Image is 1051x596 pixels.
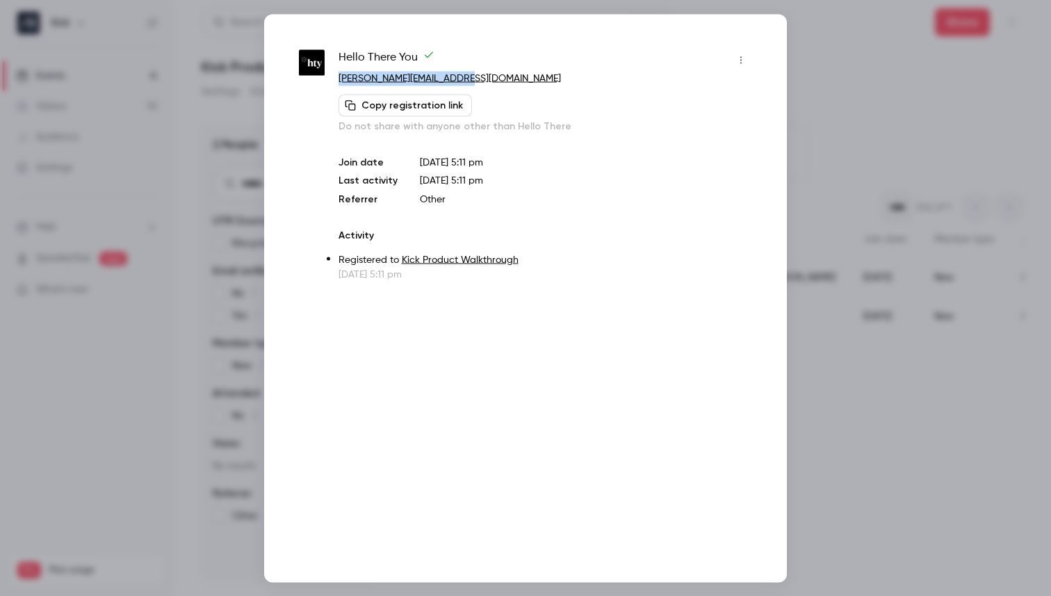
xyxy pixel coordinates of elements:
[420,155,752,169] p: [DATE] 5:11 pm
[339,94,472,116] button: Copy registration link
[339,119,752,133] p: Do not share with anyone other than Hello There
[339,228,752,242] p: Activity
[299,50,325,76] img: hellothereyou.com
[339,173,398,188] p: Last activity
[339,267,752,281] p: [DATE] 5:11 pm
[339,155,398,169] p: Join date
[339,252,752,267] p: Registered to
[339,49,434,71] span: Hello There You
[339,73,561,83] a: [PERSON_NAME][EMAIL_ADDRESS][DOMAIN_NAME]
[420,175,483,185] span: [DATE] 5:11 pm
[420,192,752,206] p: Other
[402,255,519,264] a: Kick Product Walkthrough
[339,192,398,206] p: Referrer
